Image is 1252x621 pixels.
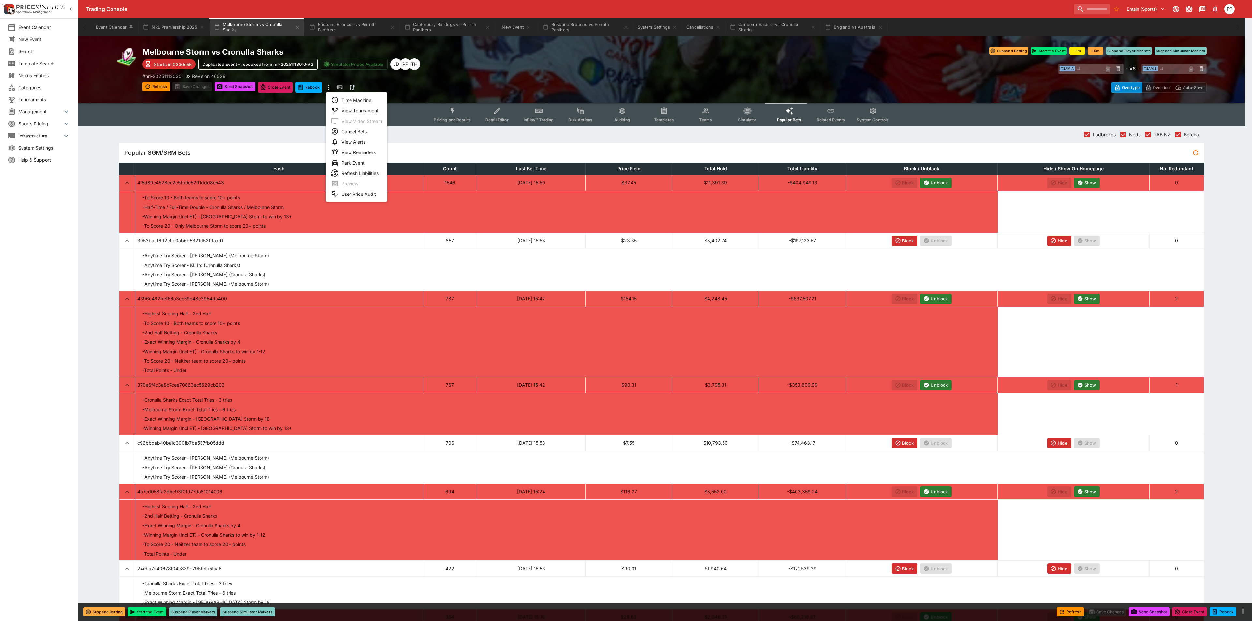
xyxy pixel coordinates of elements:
li: User Price Audit [326,189,387,199]
li: Cancel Bets [326,126,387,137]
li: Refresh Liabilities [326,168,387,178]
li: Time Machine [326,95,387,105]
li: View Tournament [326,105,387,116]
li: Park Event [326,157,387,168]
li: View Alerts [326,137,387,147]
li: View Reminders [326,147,387,157]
